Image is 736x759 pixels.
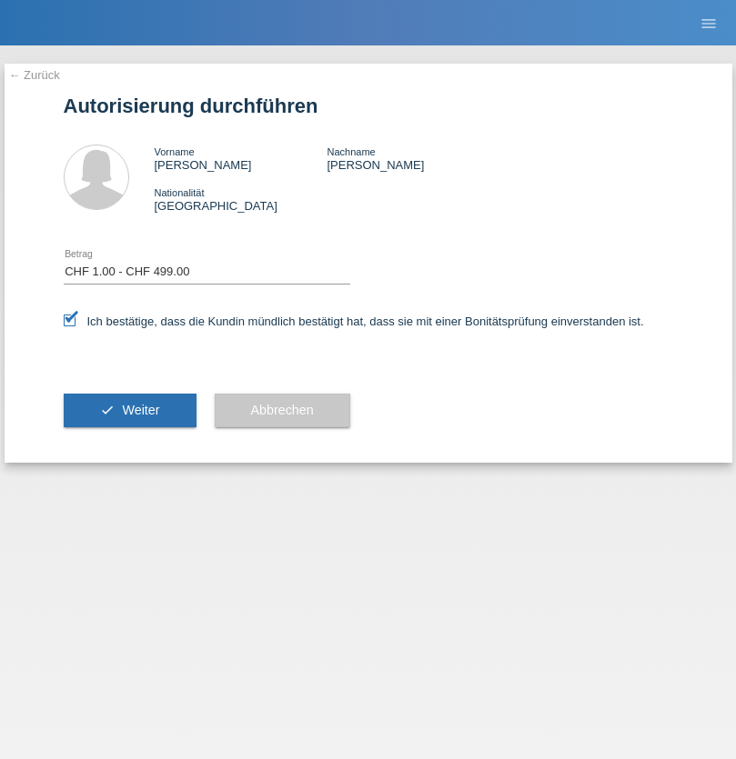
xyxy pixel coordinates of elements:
[64,95,673,117] h1: Autorisierung durchführen
[327,146,375,157] span: Nachname
[155,145,328,172] div: [PERSON_NAME]
[700,15,718,33] i: menu
[122,403,159,417] span: Weiter
[9,68,60,82] a: ← Zurück
[155,187,205,198] span: Nationalität
[215,394,350,428] button: Abbrechen
[64,394,197,428] button: check Weiter
[155,185,328,213] div: [GEOGRAPHIC_DATA]
[251,403,314,417] span: Abbrechen
[64,315,644,328] label: Ich bestätige, dass die Kundin mündlich bestätigt hat, dass sie mit einer Bonitätsprüfung einvers...
[327,145,499,172] div: [PERSON_NAME]
[100,403,115,417] i: check
[155,146,195,157] span: Vorname
[691,17,727,28] a: menu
